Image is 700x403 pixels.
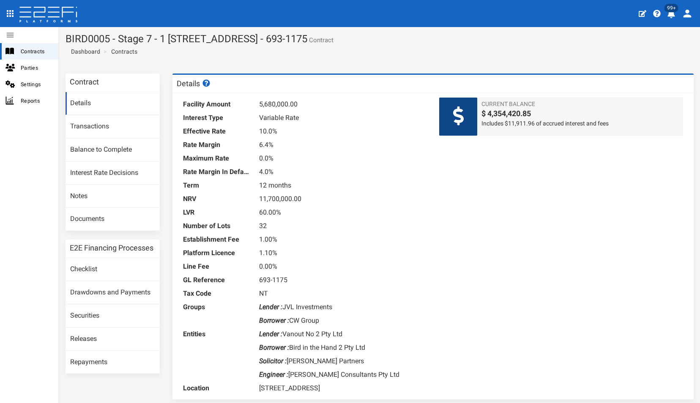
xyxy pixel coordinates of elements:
[66,92,160,115] a: Details
[66,162,160,185] a: Interest Rate Decisions
[259,354,427,368] dd: [PERSON_NAME] Partners
[259,219,427,233] dd: 32
[183,125,251,138] dt: Effective Rate
[259,260,427,273] dd: 0.00%
[111,47,137,56] a: Contracts
[183,273,251,287] dt: GL Reference
[66,185,160,208] a: Notes
[307,37,334,44] small: Contract
[259,246,427,260] dd: 1.10%
[259,300,427,314] dd: JVL Investments
[183,260,251,273] dt: Line Fee
[259,327,427,341] dd: Vanout No 2 Pty Ltd
[70,244,153,252] h3: E2E Financing Processes
[259,341,427,354] dd: Bird in the Hand 2 Pty Ltd
[259,381,427,395] dd: [STREET_ADDRESS]
[259,165,427,179] dd: 4.0%
[183,206,251,219] dt: LVR
[259,357,287,365] i: Solicitor :
[21,63,52,73] span: Parties
[259,152,427,165] dd: 0.0%
[183,219,251,233] dt: Number of Lots
[183,138,251,152] dt: Rate Margin
[183,246,251,260] dt: Platform Licence
[481,100,679,108] span: Current Balance
[183,300,251,314] dt: Groups
[259,316,289,324] i: Borrower :
[259,287,427,300] dd: NT
[259,343,289,351] i: Borrower :
[259,138,427,152] dd: 6.4%
[183,233,251,246] dt: Establishment Fee
[259,330,282,338] i: Lender :
[21,79,52,89] span: Settings
[183,179,251,192] dt: Term
[259,125,427,138] dd: 10.0%
[481,108,679,119] span: $ 4,354,420.85
[21,96,52,106] span: Reports
[183,381,251,395] dt: Location
[66,328,160,351] a: Releases
[259,370,288,378] i: Engineer :
[183,287,251,300] dt: Tax Code
[21,46,52,56] span: Contracts
[259,303,282,311] i: Lender :
[66,351,160,374] a: Repayments
[66,208,160,231] a: Documents
[66,305,160,327] a: Securities
[259,192,427,206] dd: 11,700,000.00
[66,139,160,161] a: Balance to Complete
[259,314,427,327] dd: CW Group
[183,192,251,206] dt: NRV
[183,165,251,179] dt: Rate Margin In Default
[68,47,100,56] a: Dashboard
[259,368,427,381] dd: [PERSON_NAME] Consultants Pty Ltd
[259,111,427,125] dd: Variable Rate
[66,281,160,304] a: Drawdowns and Payments
[70,78,99,86] h3: Contract
[66,33,694,44] h1: BIRD0005 - Stage 7 - 1 [STREET_ADDRESS] - 693-1175
[259,98,427,111] dd: 5,680,000.00
[66,115,160,138] a: Transactions
[68,48,100,55] span: Dashboard
[183,98,251,111] dt: Facility Amount
[259,273,427,287] dd: 693-1175
[259,206,427,219] dd: 60.00%
[259,233,427,246] dd: 1.00%
[177,79,211,87] h3: Details
[183,152,251,165] dt: Maximum Rate
[66,258,160,281] a: Checklist
[259,179,427,192] dd: 12 months
[481,119,679,128] span: Includes $11,911.96 of accrued interest and fees
[183,111,251,125] dt: Interest Type
[183,327,251,341] dt: Entities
